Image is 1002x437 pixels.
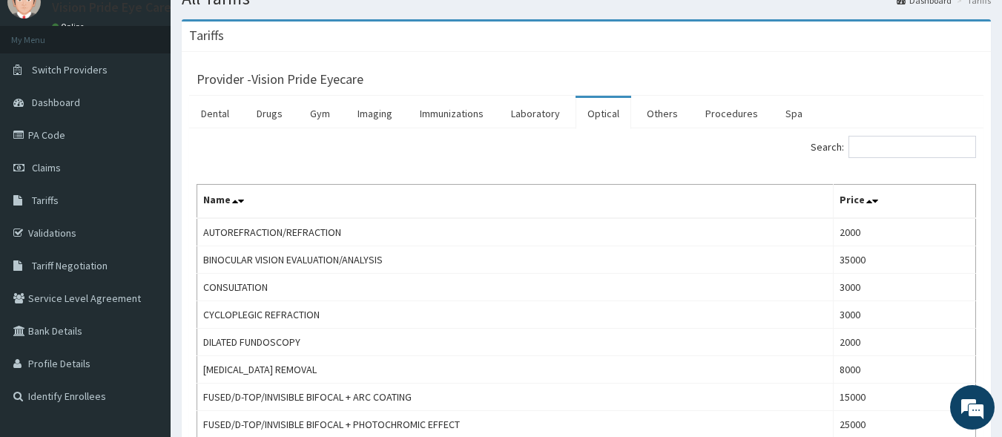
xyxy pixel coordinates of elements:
a: Drugs [245,98,294,129]
td: CYCLOPLEGIC REFRACTION [197,301,834,329]
td: 8000 [834,356,976,384]
span: Claims [32,161,61,174]
label: Search: [811,136,976,158]
th: Price [834,185,976,219]
div: Minimize live chat window [243,7,279,43]
span: Switch Providers [32,63,108,76]
div: Chat with us now [77,83,249,102]
td: DILATED FUNDOSCOPY [197,329,834,356]
a: Procedures [693,98,770,129]
td: 3000 [834,301,976,329]
a: Gym [298,98,342,129]
a: Dental [189,98,241,129]
input: Search: [848,136,976,158]
a: Immunizations [408,98,495,129]
span: Tariff Negotiation [32,259,108,272]
th: Name [197,185,834,219]
td: 2000 [834,218,976,246]
a: Online [52,22,88,32]
td: CONSULTATION [197,274,834,301]
span: We're online! [86,127,205,277]
td: 2000 [834,329,976,356]
a: Optical [576,98,631,129]
td: [MEDICAL_DATA] REMOVAL [197,356,834,384]
img: d_794563401_company_1708531726252_794563401 [27,74,60,111]
span: Dashboard [32,96,80,109]
td: FUSED/D-TOP/INVISIBLE BIFOCAL + ARC COATING [197,384,834,411]
a: Spa [774,98,814,129]
h3: Tariffs [189,29,224,42]
td: BINOCULAR VISION EVALUATION/ANALYSIS [197,246,834,274]
h3: Provider - Vision Pride Eyecare [197,73,363,86]
span: Tariffs [32,194,59,207]
a: Laboratory [499,98,572,129]
a: Imaging [346,98,404,129]
td: AUTOREFRACTION/REFRACTION [197,218,834,246]
td: 35000 [834,246,976,274]
a: Others [635,98,690,129]
p: Vision Pride Eye Care [52,1,171,14]
td: 3000 [834,274,976,301]
textarea: Type your message and hit 'Enter' [7,285,283,337]
td: 15000 [834,384,976,411]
